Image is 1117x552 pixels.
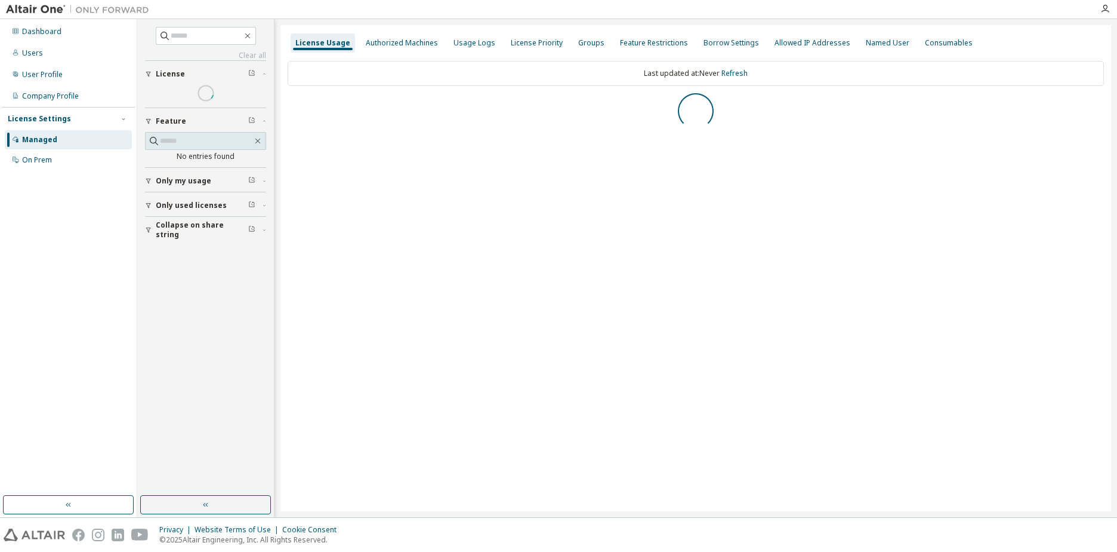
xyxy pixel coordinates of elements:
div: User Profile [22,70,63,79]
p: © 2025 Altair Engineering, Inc. All Rights Reserved. [159,535,344,545]
div: Usage Logs [453,38,495,48]
div: License Priority [511,38,563,48]
div: Named User [866,38,909,48]
div: Authorized Machines [366,38,438,48]
div: Last updated at: Never [288,61,1104,86]
button: Collapse on share string [145,217,266,243]
img: youtube.svg [131,529,149,541]
div: Users [22,48,43,58]
div: Dashboard [22,27,61,36]
div: On Prem [22,155,52,165]
div: No entries found [145,152,266,161]
button: Only used licenses [145,192,266,219]
a: Clear all [145,51,266,60]
button: Only my usage [145,168,266,194]
img: linkedin.svg [112,529,124,541]
div: Borrow Settings [703,38,759,48]
div: Consumables [925,38,973,48]
div: Company Profile [22,91,79,101]
div: Website Terms of Use [195,525,282,535]
span: Clear filter [248,225,255,235]
div: Groups [578,38,604,48]
span: Feature [156,116,186,126]
div: Cookie Consent [282,525,344,535]
div: Managed [22,135,57,145]
span: Clear filter [248,176,255,186]
div: Privacy [159,525,195,535]
span: Collapse on share string [156,220,248,240]
span: Only my usage [156,176,211,186]
img: facebook.svg [72,529,85,541]
div: License Settings [8,114,71,124]
img: Altair One [6,4,155,16]
span: Clear filter [248,201,255,210]
button: Feature [145,108,266,134]
span: License [156,69,185,79]
img: altair_logo.svg [4,529,65,541]
span: Only used licenses [156,201,227,210]
img: instagram.svg [92,529,104,541]
span: Clear filter [248,69,255,79]
button: License [145,61,266,87]
a: Refresh [721,68,748,78]
div: License Usage [295,38,350,48]
div: Feature Restrictions [620,38,688,48]
span: Clear filter [248,116,255,126]
div: Allowed IP Addresses [775,38,850,48]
